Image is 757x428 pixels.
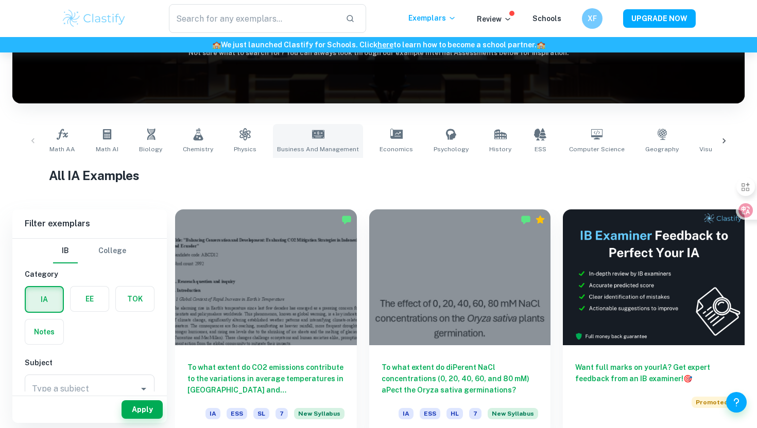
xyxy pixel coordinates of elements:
input: Search for any exemplars... [169,4,337,33]
h6: Category [25,269,154,280]
button: XF [582,8,603,29]
span: Biology [139,145,162,154]
img: Thumbnail [563,209,745,345]
h6: To what extent do CO2 emissions contribute to the variations in average temperatures in [GEOGRAPH... [187,362,345,396]
span: HL [446,408,463,419]
img: Clastify logo [61,8,127,29]
span: Psychology [434,145,469,154]
span: 🏫 [537,41,545,49]
button: EE [71,287,109,311]
span: 7 [469,408,481,419]
div: Premium [535,215,545,225]
span: Economics [380,145,413,154]
span: ESS [535,145,546,154]
span: New Syllabus [294,408,345,419]
span: Math AI [96,145,118,154]
span: 🏫 [212,41,221,49]
h6: Want full marks on your IA ? Get expert feedback from an IB examiner! [575,362,732,384]
span: SL [253,408,269,419]
h6: Not sure what to search for? You can always look through our example Internal Assessments below f... [12,48,745,58]
span: 🎯 [683,374,692,383]
span: New Syllabus [488,408,538,419]
img: Marked [341,215,352,225]
button: Open [136,382,151,396]
h6: Filter exemplars [12,209,167,238]
button: IA [26,287,63,312]
p: Exemplars [408,12,456,24]
a: here [377,41,393,49]
div: Starting from the May 2026 session, the ESS IA requirements have changed. We created this exempla... [294,408,345,425]
span: Math AA [49,145,75,154]
h6: XF [587,13,598,24]
span: Chemistry [183,145,213,154]
div: Filter type choice [53,239,126,263]
h6: Subject [25,357,154,368]
span: Physics [234,145,256,154]
span: IA [399,408,414,419]
h1: All IA Examples [49,166,708,185]
button: Notes [25,319,63,344]
span: Promoted [692,397,732,408]
button: College [98,239,126,263]
img: Marked [521,215,531,225]
span: Business and Management [277,145,359,154]
div: Starting from the May 2026 session, the ESS IA requirements have changed. We created this exempla... [488,408,538,425]
span: IA [205,408,220,419]
span: Geography [645,145,679,154]
span: History [489,145,511,154]
button: TOK [116,287,154,311]
span: ESS [420,408,440,419]
button: Apply [122,400,163,419]
span: ESS [227,408,247,419]
button: IB [53,239,78,263]
a: Schools [532,14,561,23]
p: Review [477,13,512,25]
span: 7 [276,408,288,419]
button: UPGRADE NOW [623,9,696,28]
button: Help and Feedback [726,392,747,413]
span: Computer Science [569,145,625,154]
h6: To what extent do diPerent NaCl concentrations (0, 20, 40, 60, and 80 mM) aPect the Oryza sativa ... [382,362,539,396]
h6: We just launched Clastify for Schools. Click to learn how to become a school partner. [2,39,755,50]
